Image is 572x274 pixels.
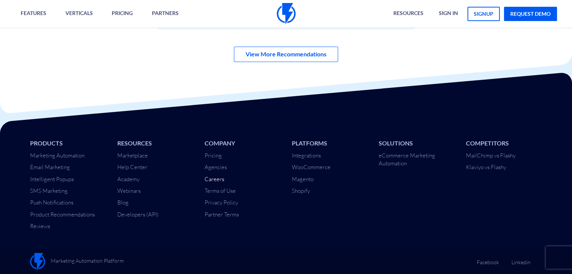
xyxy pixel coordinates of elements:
[30,152,85,159] a: Marketing Automation
[30,187,68,194] a: SMS Marketing
[511,253,531,266] a: Linkedin
[379,152,435,167] a: eCommerce Marketing Automation
[30,199,73,206] a: Push Notifications
[466,163,506,171] a: Klaviyo vs Flashy
[379,139,455,148] li: Solutions
[117,199,129,206] a: Blog
[291,152,320,159] a: Integrations
[504,7,557,21] a: request demo
[117,176,140,183] a: Academy
[291,139,367,148] li: Platforms
[234,47,338,62] a: View More Recommendations
[30,211,95,218] a: Product Recommendations
[205,163,227,171] a: Agencies
[117,211,159,218] a: Developers (API)
[30,139,106,148] li: Products
[117,152,148,159] a: Marketplace
[205,199,238,206] a: Privacy Policy
[30,176,74,183] a: Intelligent Popups
[205,211,239,218] a: Partner Terms
[30,253,45,270] img: Flashy
[205,152,222,159] a: Pricing
[466,152,516,159] a: MailChimp vs Flashy
[30,253,124,270] a: Marketing Automation Platform
[117,163,147,171] a: Help Center
[467,7,500,21] a: signup
[205,176,224,183] a: Careers
[291,176,313,183] a: Magento
[117,139,193,148] li: Resources
[466,139,542,148] li: Competitors
[477,253,499,266] a: Facebook
[291,163,330,171] a: WooCommerce
[117,187,141,194] a: Webinars
[30,223,50,230] a: Reviews
[30,163,70,171] a: Email Marketing
[205,139,281,148] li: Company
[291,187,310,194] a: Shopify
[205,187,236,194] a: Terms of Use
